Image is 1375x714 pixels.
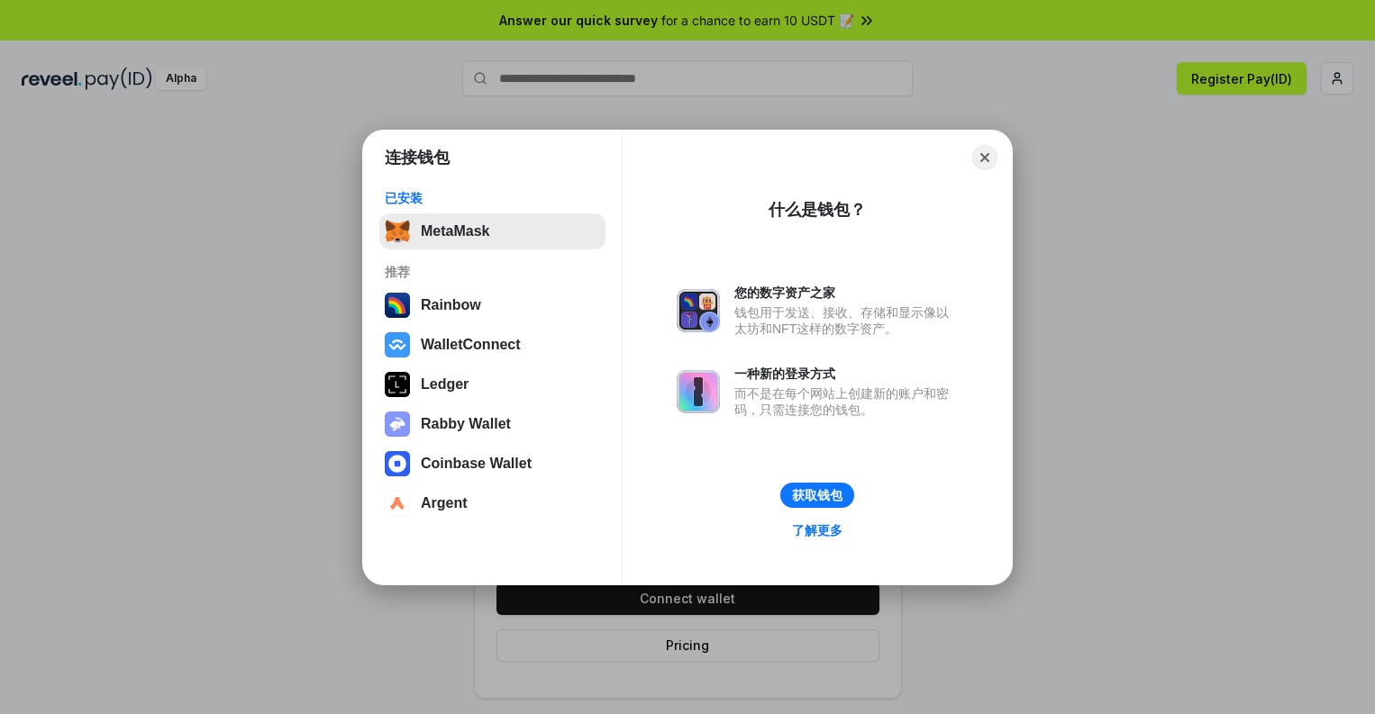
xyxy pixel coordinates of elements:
div: Argent [421,495,468,511]
div: Ledger [421,376,469,393]
div: MetaMask [421,223,489,240]
div: 钱包用于发送、接收、存储和显示像以太坊和NFT这样的数字资产。 [734,304,958,337]
div: 您的数字资产之家 [734,285,958,301]
img: svg+xml,%3Csvg%20xmlns%3D%22http%3A%2F%2Fwww.w3.org%2F2000%2Fsvg%22%20fill%3D%22none%22%20viewBox... [677,289,720,332]
h1: 连接钱包 [385,147,450,168]
a: 了解更多 [781,519,853,542]
button: Close [972,145,997,170]
button: MetaMask [379,213,606,249]
div: 推荐 [385,264,600,280]
button: Rabby Wallet [379,406,606,442]
button: 获取钱包 [780,483,854,508]
img: svg+xml,%3Csvg%20xmlns%3D%22http%3A%2F%2Fwww.w3.org%2F2000%2Fsvg%22%20width%3D%2228%22%20height%3... [385,372,410,397]
img: svg+xml,%3Csvg%20width%3D%2228%22%20height%3D%2228%22%20viewBox%3D%220%200%2028%2028%22%20fill%3D... [385,491,410,516]
div: WalletConnect [421,337,521,353]
div: Rainbow [421,297,481,313]
img: svg+xml,%3Csvg%20width%3D%2228%22%20height%3D%2228%22%20viewBox%3D%220%200%2028%2028%22%20fill%3D... [385,332,410,357]
img: svg+xml,%3Csvg%20width%3D%22120%22%20height%3D%22120%22%20viewBox%3D%220%200%20120%20120%22%20fil... [385,293,410,318]
div: Rabby Wallet [421,416,511,432]
div: 了解更多 [792,522,842,538]
div: 已安装 [385,190,600,206]
button: WalletConnect [379,327,606,363]
button: Ledger [379,366,606,402]
div: 而不是在每个网站上创建新的账户和密码，只需连接您的钱包。 [734,385,958,418]
button: Rainbow [379,287,606,323]
div: 获取钱包 [792,487,842,503]
img: svg+xml,%3Csvg%20fill%3D%22none%22%20height%3D%2233%22%20viewBox%3D%220%200%2035%2033%22%20width%... [385,219,410,244]
div: 什么是钱包？ [769,199,866,221]
img: svg+xml,%3Csvg%20width%3D%2228%22%20height%3D%2228%22%20viewBox%3D%220%200%2028%2028%22%20fill%3D... [385,451,410,476]
div: Coinbase Wallet [421,456,532,472]
img: svg+xml,%3Csvg%20xmlns%3D%22http%3A%2F%2Fwww.w3.org%2F2000%2Fsvg%22%20fill%3D%22none%22%20viewBox... [677,370,720,413]
div: 一种新的登录方式 [734,366,958,382]
button: Argent [379,485,606,521]
button: Coinbase Wallet [379,446,606,482]
img: svg+xml,%3Csvg%20xmlns%3D%22http%3A%2F%2Fwww.w3.org%2F2000%2Fsvg%22%20fill%3D%22none%22%20viewBox... [385,411,410,437]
